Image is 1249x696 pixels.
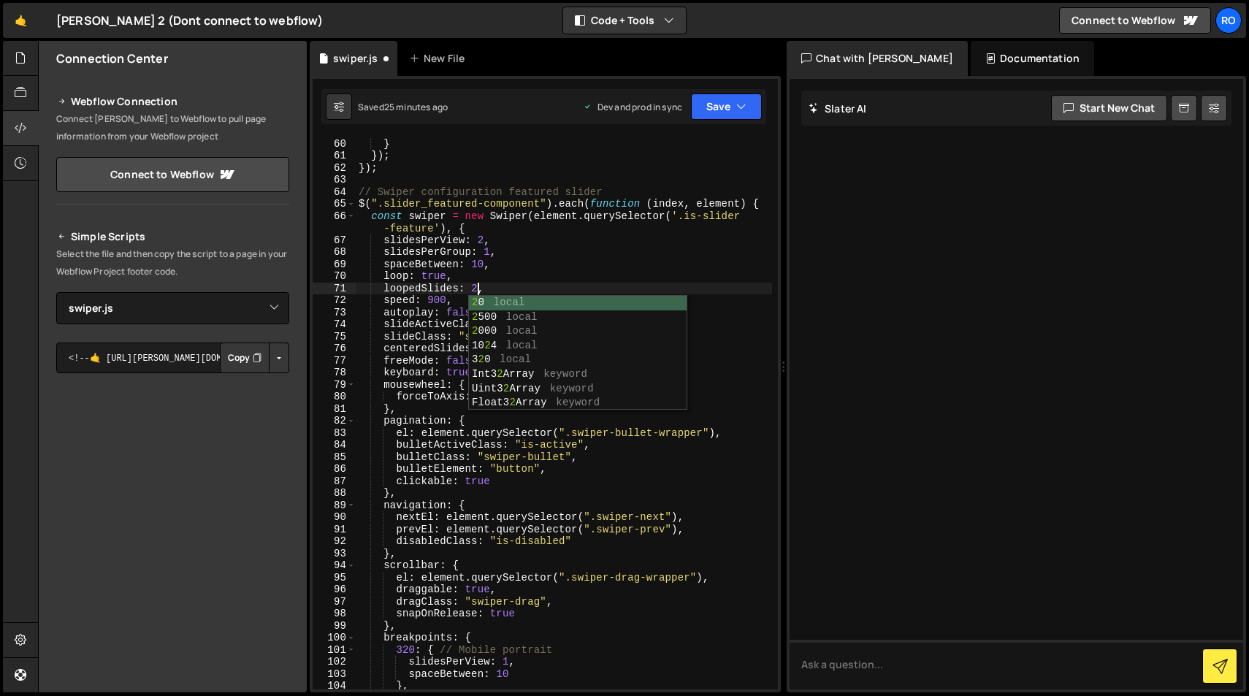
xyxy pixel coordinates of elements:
[313,270,356,283] div: 70
[313,355,356,367] div: 77
[313,162,356,175] div: 62
[1215,7,1242,34] a: Ro
[313,415,356,427] div: 82
[220,343,270,373] button: Copy
[56,245,289,280] p: Select the file and then copy the script to a page in your Webflow Project footer code.
[313,331,356,343] div: 75
[313,379,356,391] div: 79
[384,101,448,113] div: 25 minutes ago
[563,7,686,34] button: Code + Tools
[313,174,356,186] div: 63
[313,318,356,331] div: 74
[691,93,762,120] button: Save
[313,524,356,536] div: 91
[3,3,39,38] a: 🤙
[313,680,356,692] div: 104
[56,110,289,145] p: Connect [PERSON_NAME] to Webflow to pull page information from your Webflow project
[313,210,356,234] div: 66
[313,198,356,210] div: 65
[358,101,448,113] div: Saved
[220,343,289,373] div: Button group with nested dropdown
[313,620,356,632] div: 99
[313,500,356,512] div: 89
[313,138,356,150] div: 60
[313,403,356,416] div: 81
[313,463,356,475] div: 86
[313,439,356,451] div: 84
[56,93,289,110] h2: Webflow Connection
[1059,7,1211,34] a: Connect to Webflow
[56,538,291,670] iframe: YouTube video player
[56,228,289,245] h2: Simple Scripts
[313,391,356,403] div: 80
[409,51,470,66] div: New File
[56,12,324,29] div: [PERSON_NAME] 2 (Dont connect to webflow)
[313,451,356,464] div: 85
[313,608,356,620] div: 98
[313,234,356,247] div: 67
[971,41,1094,76] div: Documentation
[313,572,356,584] div: 95
[313,427,356,440] div: 83
[787,41,968,76] div: Chat with [PERSON_NAME]
[313,294,356,307] div: 72
[313,596,356,608] div: 97
[1051,95,1167,121] button: Start new chat
[313,632,356,644] div: 100
[313,307,356,319] div: 73
[809,102,867,115] h2: Slater AI
[313,535,356,548] div: 92
[313,283,356,295] div: 71
[313,511,356,524] div: 90
[313,475,356,488] div: 87
[313,644,356,657] div: 101
[313,246,356,259] div: 68
[313,259,356,271] div: 69
[333,51,378,66] div: swiper.js
[313,559,356,572] div: 94
[313,343,356,355] div: 76
[313,487,356,500] div: 88
[56,50,168,66] h2: Connection Center
[313,367,356,379] div: 78
[313,186,356,199] div: 64
[313,656,356,668] div: 102
[313,150,356,162] div: 61
[313,668,356,681] div: 103
[313,584,356,596] div: 96
[583,101,682,113] div: Dev and prod in sync
[56,157,289,192] a: Connect to Webflow
[313,548,356,560] div: 93
[56,397,291,529] iframe: YouTube video player
[56,343,289,373] textarea: <!--🤙 [URL][PERSON_NAME][DOMAIN_NAME]> <script>document.addEventListener("DOMContentLoaded", func...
